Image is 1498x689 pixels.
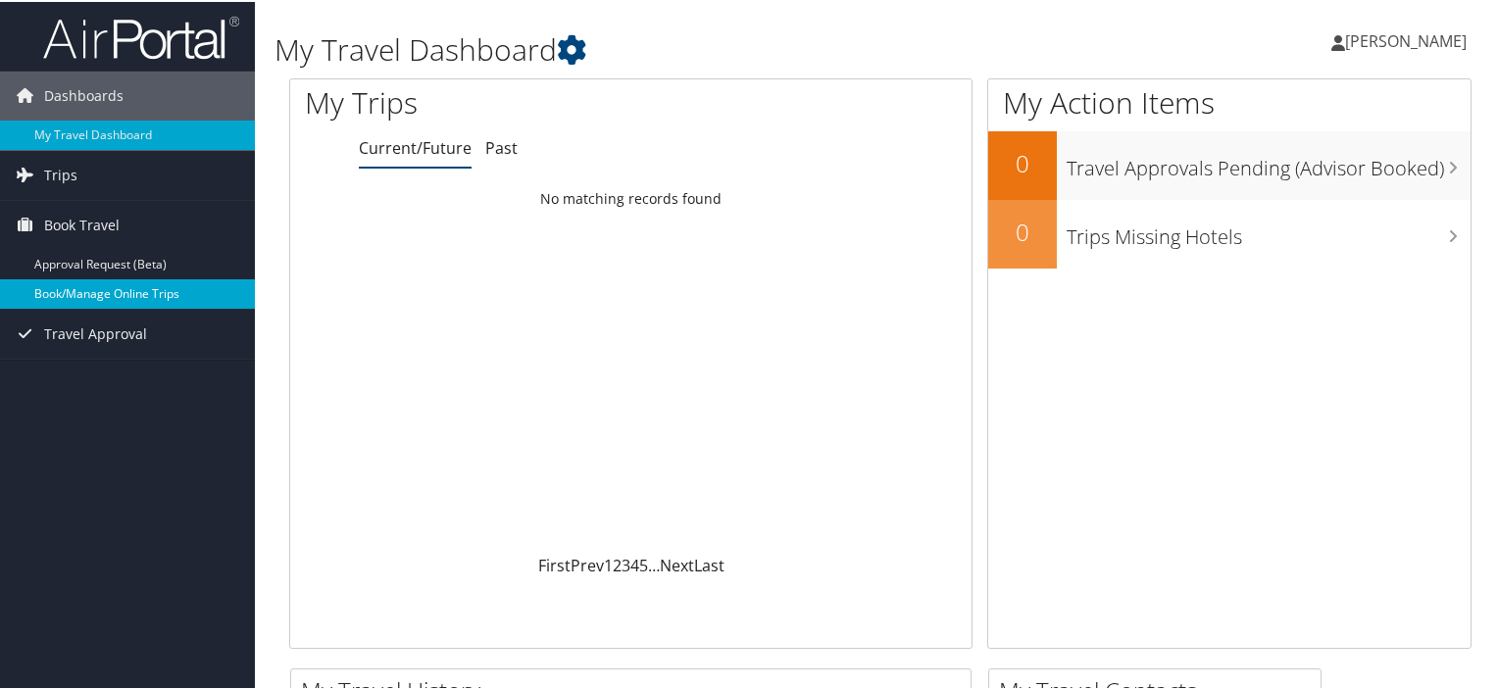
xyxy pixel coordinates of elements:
[660,553,694,574] a: Next
[630,553,639,574] a: 4
[622,553,630,574] a: 3
[290,179,972,215] td: No matching records found
[359,135,472,157] a: Current/Future
[613,553,622,574] a: 2
[694,553,724,574] a: Last
[1345,28,1467,50] span: [PERSON_NAME]
[639,553,648,574] a: 5
[988,129,1471,198] a: 0Travel Approvals Pending (Advisor Booked)
[44,70,124,119] span: Dashboards
[1067,143,1471,180] h3: Travel Approvals Pending (Advisor Booked)
[988,214,1057,247] h2: 0
[44,308,147,357] span: Travel Approval
[988,198,1471,267] a: 0Trips Missing Hotels
[1067,212,1471,249] h3: Trips Missing Hotels
[275,27,1082,69] h1: My Travel Dashboard
[988,145,1057,178] h2: 0
[43,13,239,59] img: airportal-logo.png
[604,553,613,574] a: 1
[648,553,660,574] span: …
[305,80,674,122] h1: My Trips
[44,199,120,248] span: Book Travel
[571,553,604,574] a: Prev
[44,149,77,198] span: Trips
[538,553,571,574] a: First
[485,135,518,157] a: Past
[988,80,1471,122] h1: My Action Items
[1331,10,1486,69] a: [PERSON_NAME]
